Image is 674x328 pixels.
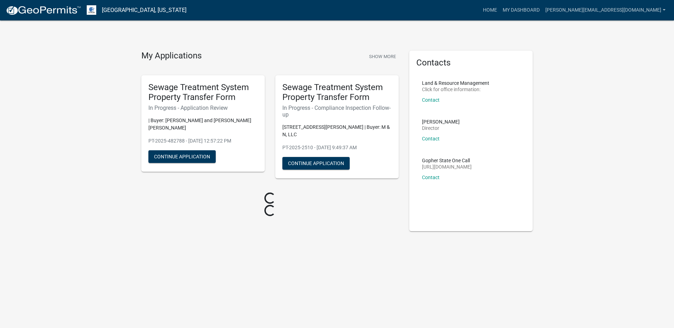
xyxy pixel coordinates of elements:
a: Contact [422,97,440,103]
p: [URL][DOMAIN_NAME] [422,164,472,169]
h5: Sewage Treatment System Property Transfer Form [148,82,258,103]
a: [PERSON_NAME][EMAIL_ADDRESS][DOMAIN_NAME] [543,4,668,17]
a: Home [480,4,500,17]
h4: My Applications [141,51,202,61]
p: PT-2025-2510 - [DATE] 9:49:37 AM [282,144,392,151]
h6: In Progress - Application Review [148,105,258,111]
p: Director [422,126,460,131]
a: My Dashboard [500,4,543,17]
h5: Contacts [416,58,526,68]
p: PT-2025-482788 - [DATE] 12:57:22 PM [148,137,258,145]
a: Contact [422,136,440,141]
h6: In Progress - Compliance Inspection Follow-up [282,105,392,118]
p: [PERSON_NAME] [422,119,460,124]
a: [GEOGRAPHIC_DATA], [US_STATE] [102,4,186,16]
p: Click for office information: [422,87,489,92]
button: Continue Application [148,150,216,163]
button: Continue Application [282,157,350,170]
p: Land & Resource Management [422,81,489,86]
button: Show More [366,51,399,62]
p: Gopher State One Call [422,158,472,163]
p: [STREET_ADDRESS][PERSON_NAME] | Buyer: M & N, LLC [282,124,392,138]
h5: Sewage Treatment System Property Transfer Form [282,82,392,103]
img: Otter Tail County, Minnesota [87,5,96,15]
a: Contact [422,175,440,180]
p: | Buyer: [PERSON_NAME] and [PERSON_NAME] [PERSON_NAME] [148,117,258,132]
